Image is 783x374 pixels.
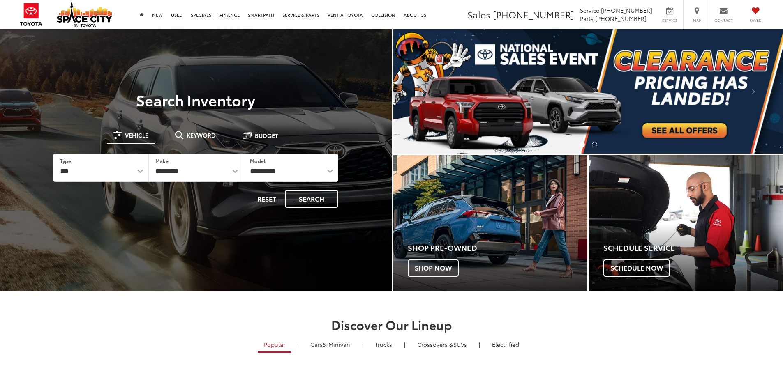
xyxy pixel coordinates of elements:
[304,337,356,351] a: Cars
[661,18,679,23] span: Service
[57,2,112,27] img: Space City Toyota
[411,337,473,351] a: SUVs
[603,244,783,252] h4: Schedule Service
[255,133,278,138] span: Budget
[250,157,266,164] label: Model
[477,340,482,349] li: |
[393,155,587,291] div: Toyota
[360,340,365,349] li: |
[580,142,585,147] li: Go to slide number 1.
[408,244,587,252] h4: Shop Pre-Owned
[402,340,407,349] li: |
[486,337,525,351] a: Electrified
[323,340,350,349] span: & Minivan
[592,142,597,147] li: Go to slide number 2.
[580,6,599,14] span: Service
[102,318,681,331] h2: Discover Our Lineup
[187,132,216,138] span: Keyword
[595,14,647,23] span: [PHONE_NUMBER]
[746,18,765,23] span: Saved
[393,46,452,137] button: Click to view previous picture.
[258,337,291,353] a: Popular
[408,259,459,277] span: Shop Now
[467,8,490,21] span: Sales
[417,340,453,349] span: Crossovers &
[369,337,398,351] a: Trucks
[725,46,783,137] button: Click to view next picture.
[688,18,706,23] span: Map
[714,18,733,23] span: Contact
[603,259,670,277] span: Schedule Now
[295,340,300,349] li: |
[580,14,594,23] span: Parts
[285,190,338,208] button: Search
[250,190,283,208] button: Reset
[60,157,71,164] label: Type
[493,8,574,21] span: [PHONE_NUMBER]
[35,92,357,108] h3: Search Inventory
[601,6,652,14] span: [PHONE_NUMBER]
[155,157,169,164] label: Make
[393,155,587,291] a: Shop Pre-Owned Shop Now
[589,155,783,291] a: Schedule Service Schedule Now
[589,155,783,291] div: Toyota
[125,132,148,138] span: Vehicle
